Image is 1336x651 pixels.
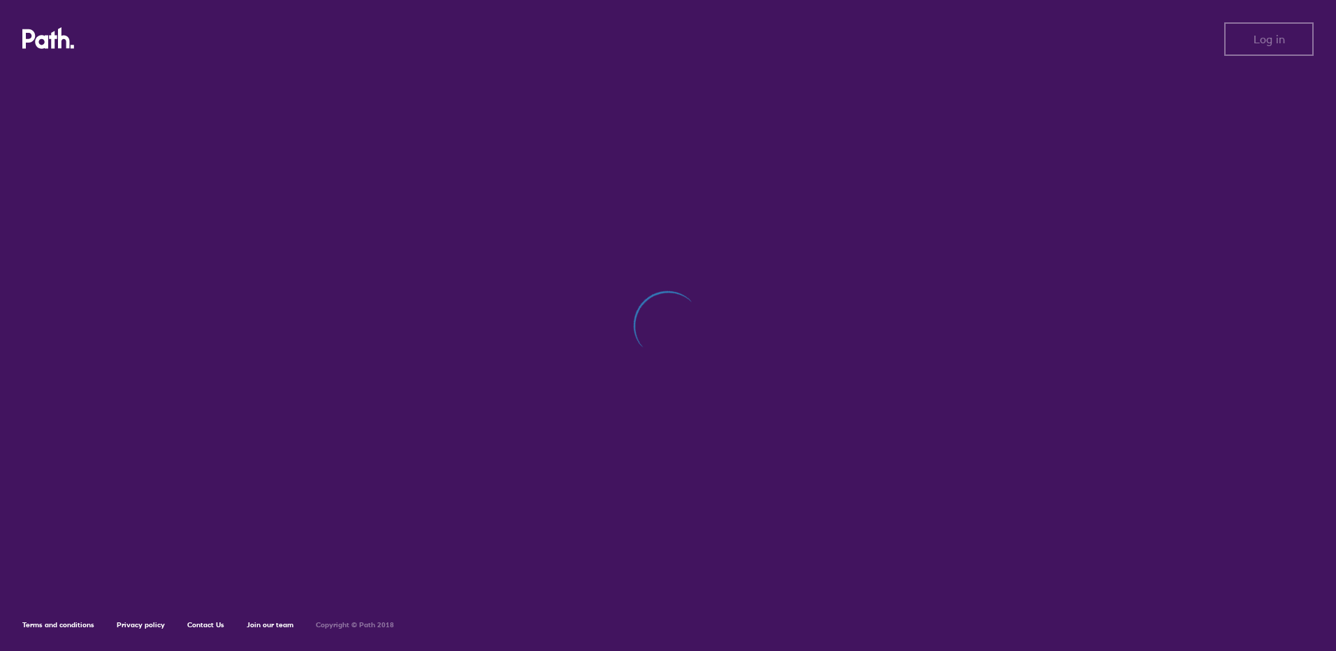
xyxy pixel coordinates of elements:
a: Terms and conditions [22,620,94,629]
button: Log in [1224,22,1314,56]
a: Join our team [247,620,293,629]
h6: Copyright © Path 2018 [316,621,394,629]
a: Contact Us [187,620,224,629]
span: Log in [1254,33,1285,45]
a: Privacy policy [117,620,165,629]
